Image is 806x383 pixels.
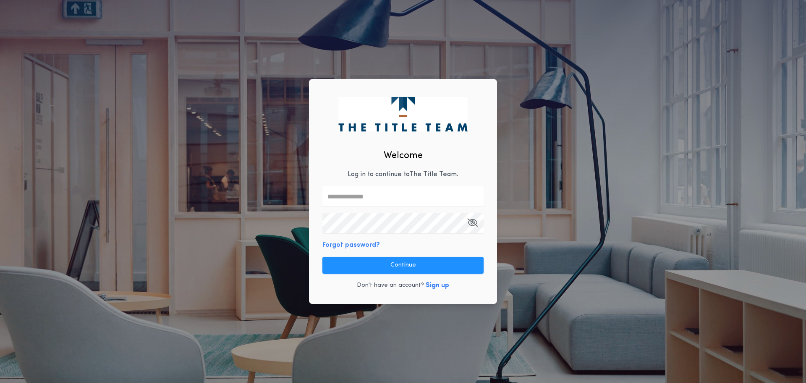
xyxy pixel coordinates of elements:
[384,149,423,163] h2: Welcome
[322,257,484,274] button: Continue
[426,280,449,291] button: Sign up
[348,169,458,180] p: Log in to continue to The Title Team .
[357,281,424,290] p: Don't have an account?
[338,97,467,131] img: logo
[322,240,380,250] button: Forgot password?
